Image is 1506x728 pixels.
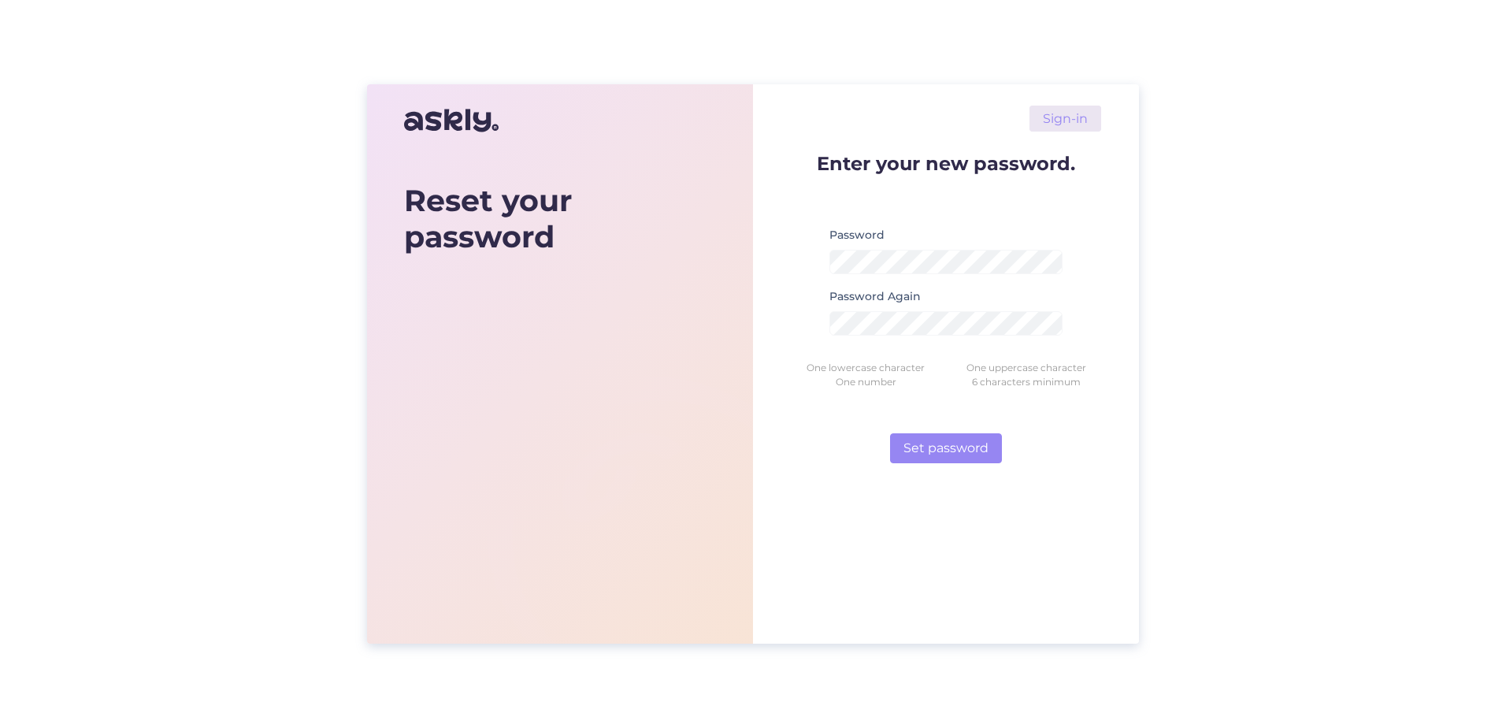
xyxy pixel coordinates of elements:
[829,288,921,305] label: Password Again
[946,361,1107,375] div: One uppercase character
[404,102,499,139] img: Askly
[791,154,1101,173] p: Enter your new password.
[404,183,716,254] div: Reset your password
[829,227,885,243] label: Password
[946,375,1107,389] div: 6 characters minimum
[1029,106,1101,132] a: Sign-in
[785,375,946,389] div: One number
[890,433,1002,463] button: Set password
[785,361,946,375] div: One lowercase character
